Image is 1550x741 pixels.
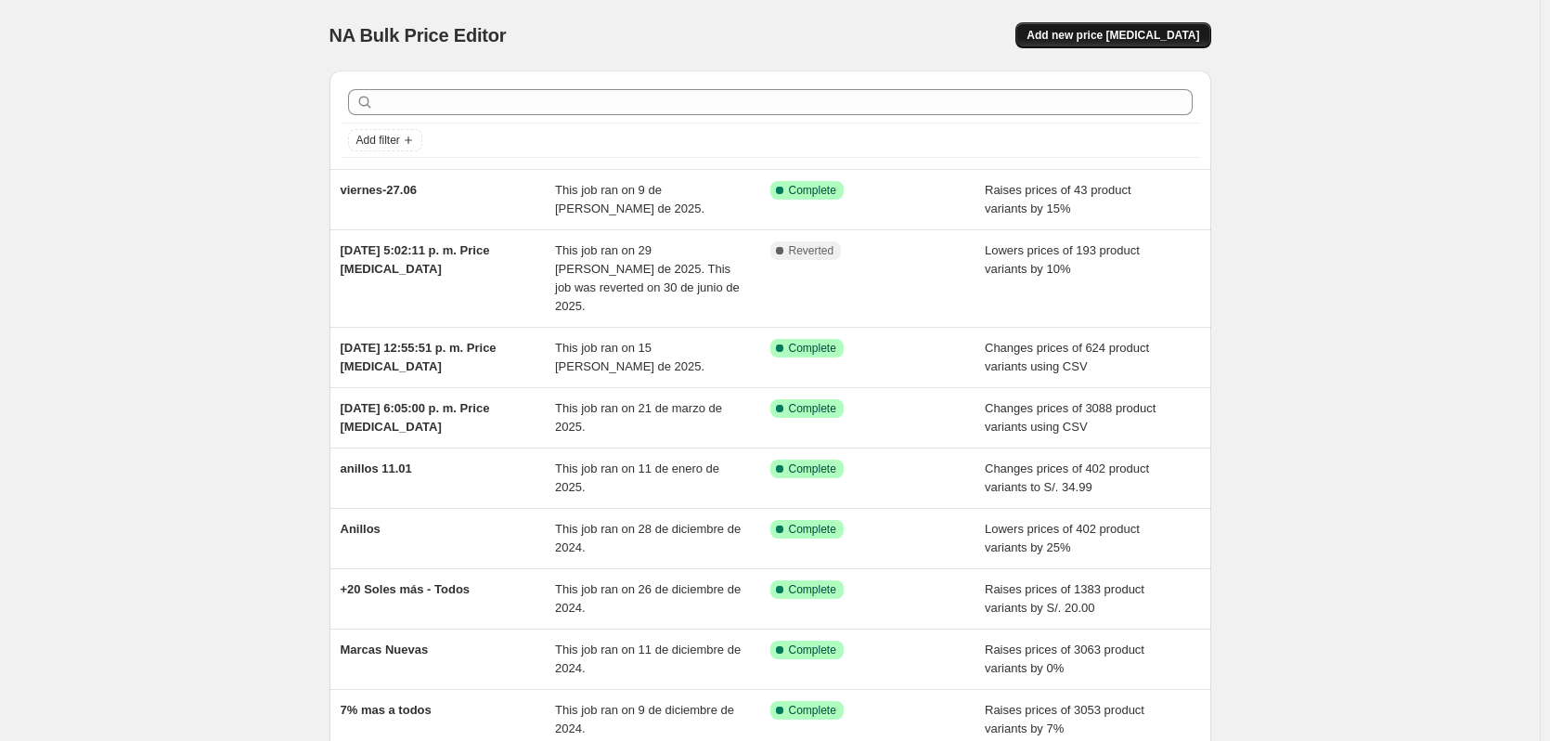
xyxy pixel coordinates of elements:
[341,522,381,536] span: Anillos
[985,703,1144,735] span: Raises prices of 3053 product variants by 7%
[555,703,734,735] span: This job ran on 9 de diciembre de 2024.
[789,401,836,416] span: Complete
[1027,28,1199,43] span: Add new price [MEDICAL_DATA]
[985,183,1131,215] span: Raises prices of 43 product variants by 15%
[341,582,471,596] span: +20 Soles más - Todos
[789,183,836,198] span: Complete
[356,133,400,148] span: Add filter
[789,522,836,537] span: Complete
[329,25,507,45] span: NA Bulk Price Editor
[555,183,704,215] span: This job ran on 9 de [PERSON_NAME] de 2025.
[985,582,1144,615] span: Raises prices of 1383 product variants by S/. 20.00
[789,643,836,657] span: Complete
[341,183,417,197] span: viernes-27.06
[555,643,741,675] span: This job ran on 11 de diciembre de 2024.
[555,461,719,494] span: This job ran on 11 de enero de 2025.
[555,582,741,615] span: This job ran on 26 de diciembre de 2024.
[985,401,1156,434] span: Changes prices of 3088 product variants using CSV
[341,401,490,434] span: [DATE] 6:05:00 p. m. Price [MEDICAL_DATA]
[555,401,722,434] span: This job ran on 21 de marzo de 2025.
[341,341,497,373] span: [DATE] 12:55:51 p. m. Price [MEDICAL_DATA]
[985,243,1140,276] span: Lowers prices of 193 product variants by 10%
[1015,22,1210,48] button: Add new price [MEDICAL_DATA]
[341,461,412,475] span: anillos 11.01
[789,582,836,597] span: Complete
[348,129,422,151] button: Add filter
[789,461,836,476] span: Complete
[555,341,704,373] span: This job ran on 15 [PERSON_NAME] de 2025.
[985,643,1144,675] span: Raises prices of 3063 product variants by 0%
[341,243,490,276] span: [DATE] 5:02:11 p. m. Price [MEDICAL_DATA]
[985,341,1149,373] span: Changes prices of 624 product variants using CSV
[789,341,836,356] span: Complete
[789,243,834,258] span: Reverted
[985,522,1140,554] span: Lowers prices of 402 product variants by 25%
[985,461,1149,494] span: Changes prices of 402 product variants to S/. 34.99
[789,703,836,718] span: Complete
[555,522,741,554] span: This job ran on 28 de diciembre de 2024.
[555,243,740,313] span: This job ran on 29 [PERSON_NAME] de 2025. This job was reverted on 30 de junio de 2025.
[341,643,429,656] span: Marcas Nuevas
[341,703,432,717] span: 7% mas a todos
